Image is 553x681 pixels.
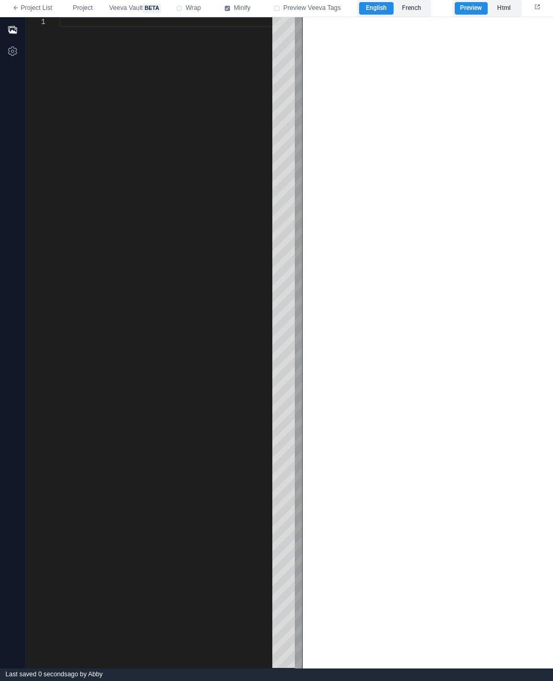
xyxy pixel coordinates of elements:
label: English [359,2,394,15]
label: French [395,2,429,15]
label: Html [488,2,520,15]
div: 1 [26,17,45,27]
span: Project [73,4,93,13]
span: Veeva Vault [109,4,161,13]
textarea: Editor content;Press Alt+F1 for Accessibility Options. [59,17,60,18]
span: Minify [234,4,250,13]
label: Preview [455,2,487,15]
span: Preview Veeva Tags [283,4,341,13]
span: beta [143,4,161,13]
iframe: preview [303,17,553,668]
span: Wrap [186,4,201,13]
